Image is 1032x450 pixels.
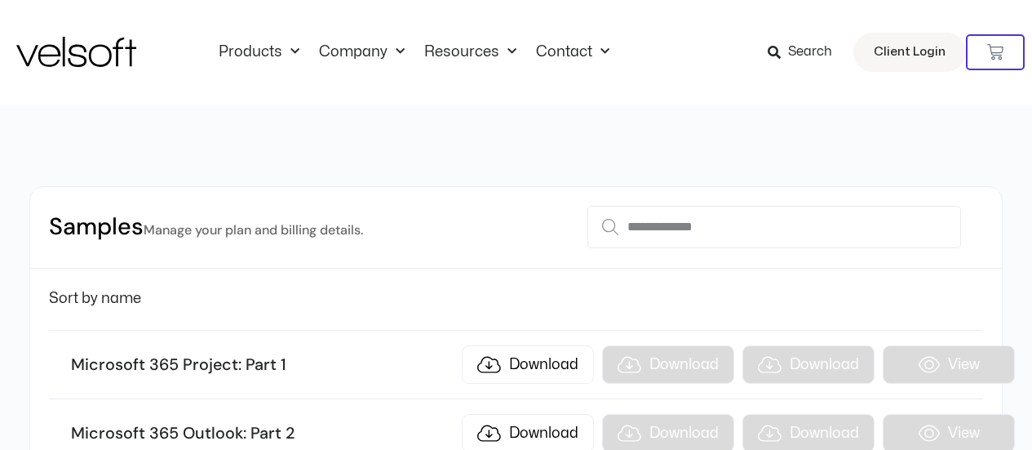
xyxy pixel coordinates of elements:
a: Search [768,38,844,66]
a: ContactMenu Toggle [526,43,619,61]
span: Sort by name [49,292,141,305]
a: Client Login [853,33,966,72]
small: Manage your plan and billing details. [144,221,363,238]
h3: Microsoft 365 Project: Part 1 [71,354,454,376]
a: Download [462,345,594,384]
h3: Microsoft 365 Outlook: Part 2 [71,423,454,444]
span: Search [788,42,832,63]
h2: Samples [49,212,363,243]
a: CompanyMenu Toggle [309,43,414,61]
span: Client Login [874,42,946,63]
a: ProductsMenu Toggle [209,43,309,61]
img: Velsoft Training Materials [16,37,136,67]
nav: Menu [209,43,619,61]
a: ResourcesMenu Toggle [414,43,526,61]
iframe: chat widget [825,414,1024,450]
